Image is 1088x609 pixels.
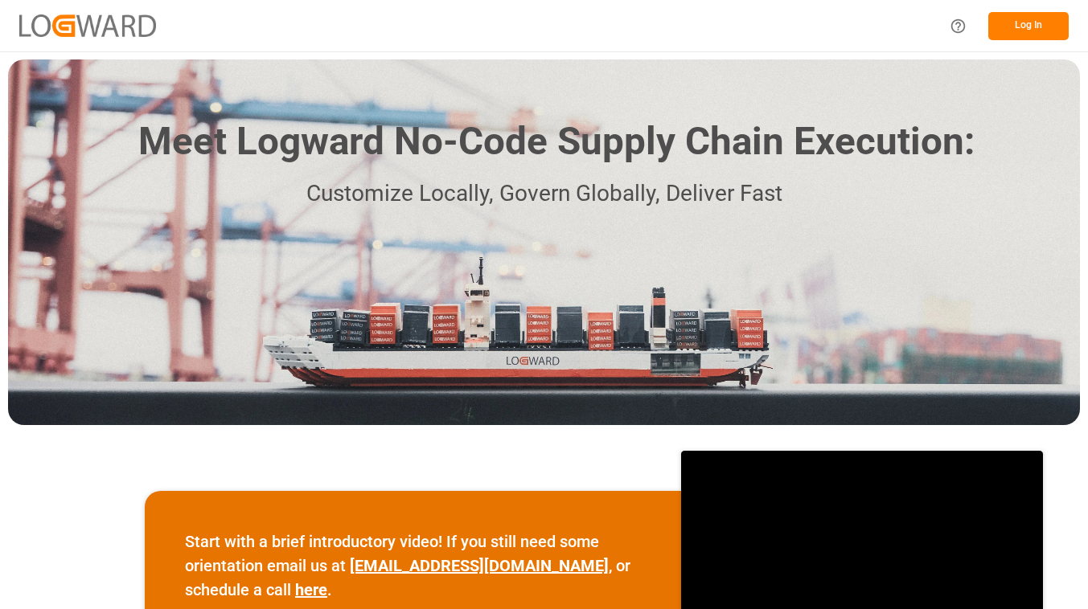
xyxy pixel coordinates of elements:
[185,529,641,602] p: Start with a brief introductory video! If you still need some orientation email us at , or schedu...
[138,113,975,170] h1: Meet Logward No-Code Supply Chain Execution:
[350,556,609,575] a: [EMAIL_ADDRESS][DOMAIN_NAME]
[940,8,976,44] button: Help Center
[19,14,156,36] img: Logward_new_orange.png
[114,176,975,212] p: Customize Locally, Govern Globally, Deliver Fast
[988,12,1069,40] button: Log In
[295,580,327,599] a: here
